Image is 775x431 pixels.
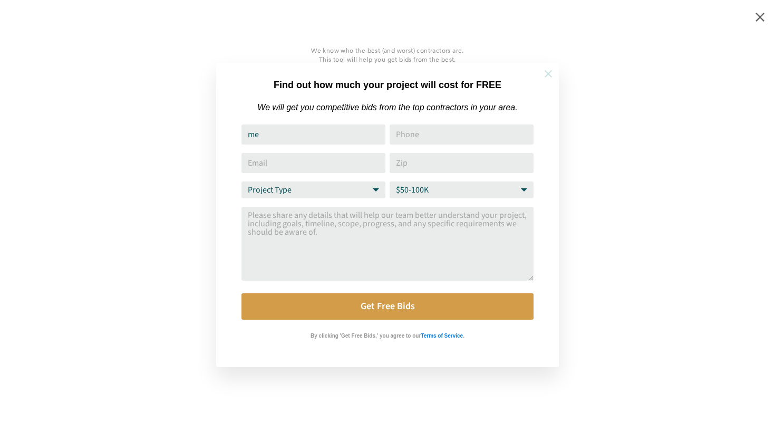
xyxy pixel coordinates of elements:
button: Get Free Bids [241,293,534,320]
strong: Terms of Service [421,333,463,339]
select: Budget Range [390,181,534,198]
button: Close [530,55,567,92]
input: Phone [390,124,534,145]
strong: . [463,333,464,339]
input: Zip [390,153,534,173]
textarea: Comment or Message [241,207,534,281]
input: Email Address [241,153,385,173]
a: Terms of Service [421,330,463,339]
select: Project Type [241,181,385,198]
em: We will get you competitive bids from the top contractors in your area. [257,103,517,112]
strong: Find out how much your project will cost for FREE [274,80,501,90]
strong: By clicking 'Get Free Bids,' you agree to our [311,333,421,339]
input: Name [241,124,385,145]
